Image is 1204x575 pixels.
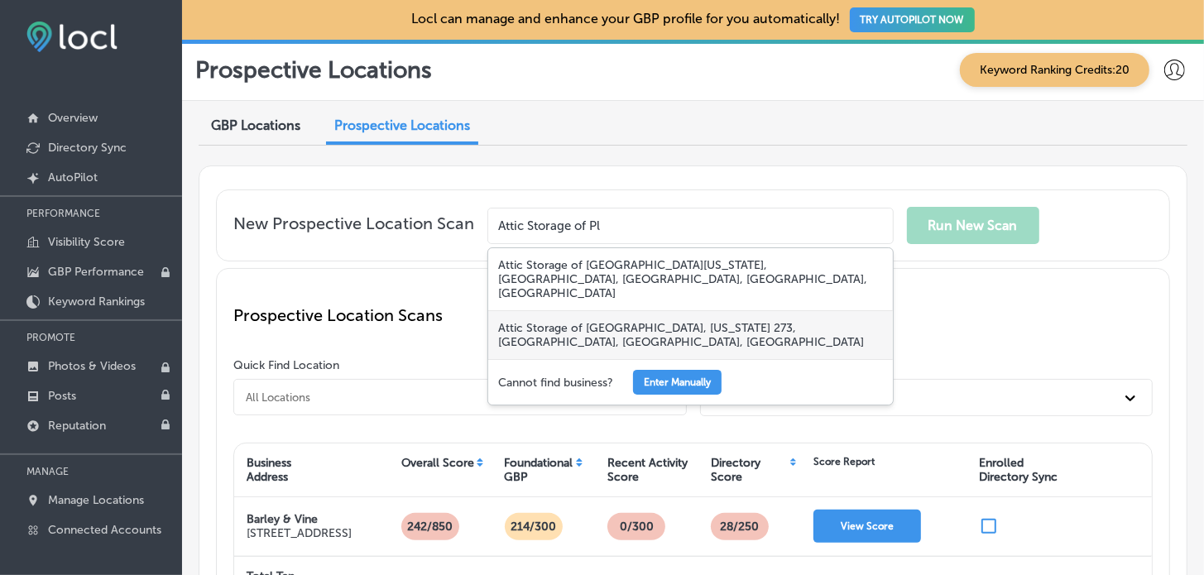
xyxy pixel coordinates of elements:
p: Visibility Score [48,235,125,249]
label: Quick Find Location [233,358,339,372]
p: Connected Accounts [48,523,161,537]
div: Directory Score [711,456,788,484]
button: TRY AUTOPILOT NOW [850,7,975,32]
div: Business Address [247,456,291,484]
p: Photos & Videos [48,359,136,373]
p: Cannot find business? [498,376,613,390]
p: Directory Sync [48,141,127,155]
div: Overall Score [401,456,474,470]
input: All Locations [244,390,649,405]
img: fda3e92497d09a02dc62c9cd864e3231.png [26,22,118,52]
div: Recent Activity Score [607,456,688,484]
p: 214/300 [504,513,563,540]
p: Manage Locations [48,493,144,507]
p: Reputation [48,419,106,433]
div: Foundational GBP [505,456,573,484]
span: Keyword Ranking Credits: 20 [960,53,1149,87]
p: Prospective Locations [195,56,432,84]
button: View Score [813,510,921,543]
p: [STREET_ADDRESS] [247,526,352,540]
span: Prospective Locations [334,117,470,133]
div: Attic Storage of [GEOGRAPHIC_DATA], [US_STATE] 273, [GEOGRAPHIC_DATA], [GEOGRAPHIC_DATA], [GEOGRA... [488,311,893,359]
button: Enter Manually [633,370,722,395]
p: Prospective Location Scans [233,305,1153,325]
div: Score Report [813,456,875,467]
p: AutoPilot [48,170,98,184]
p: Keyword Rankings [48,295,145,309]
p: Posts [48,389,76,403]
input: Enter your business location [487,208,894,244]
div: Enrolled Directory Sync [979,456,1058,484]
button: Run New Scan [907,207,1039,244]
div: Attic Storage of [GEOGRAPHIC_DATA][US_STATE], [GEOGRAPHIC_DATA], [GEOGRAPHIC_DATA], [GEOGRAPHIC_D... [488,248,893,311]
p: 28 /250 [713,513,765,540]
p: 242/850 [401,513,459,540]
p: New Prospective Location Scan [233,213,474,244]
strong: Barley & Vine [247,512,318,526]
p: 0/300 [613,513,660,540]
span: GBP Locations [211,117,300,133]
p: Overview [48,111,98,125]
p: GBP Performance [48,265,144,279]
